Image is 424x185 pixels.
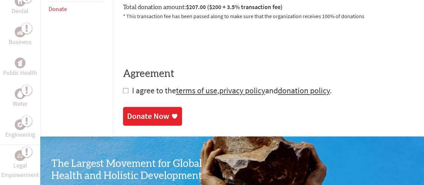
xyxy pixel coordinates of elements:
a: terms of use [176,85,217,96]
h3: The Largest Movement for Global Health and Holistic Development [51,158,212,182]
a: BusinessBusiness [9,27,32,47]
a: Donate [49,5,67,13]
img: Water [17,90,23,98]
a: donation policy [278,85,330,96]
p: * This transaction fee has been passed along to make sure that the organization receives 100% of ... [123,12,413,20]
a: EngineeringEngineering [5,119,35,139]
div: Legal Empowerment [15,150,25,161]
div: Donate Now [127,111,169,122]
div: Water [15,88,25,99]
a: privacy policy [219,85,265,96]
span: $207.00 ($200 + 3.5% transaction fee) [186,3,283,11]
a: Legal EmpowermentLegal Empowerment [1,150,39,180]
img: Engineering [17,122,23,127]
a: Public HealthPublic Health [3,57,37,78]
p: Legal Empowerment [1,161,39,180]
iframe: reCAPTCHA [123,28,225,54]
div: Business [15,27,25,37]
h4: Agreement [123,68,413,80]
img: Legal Empowerment [17,153,23,157]
div: Public Health [15,57,25,68]
p: Dental [12,6,28,16]
p: Engineering [5,130,35,139]
a: WaterWater [13,88,27,108]
p: Water [13,99,27,108]
label: Total donation amount: [123,2,283,12]
p: Public Health [3,68,37,78]
img: Business [17,29,23,35]
span: I agree to the , and . [132,85,332,96]
a: Donate Now [123,107,182,126]
p: Business [9,37,32,47]
li: Donate [49,2,104,16]
img: Public Health [17,59,23,66]
div: Engineering [15,119,25,130]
